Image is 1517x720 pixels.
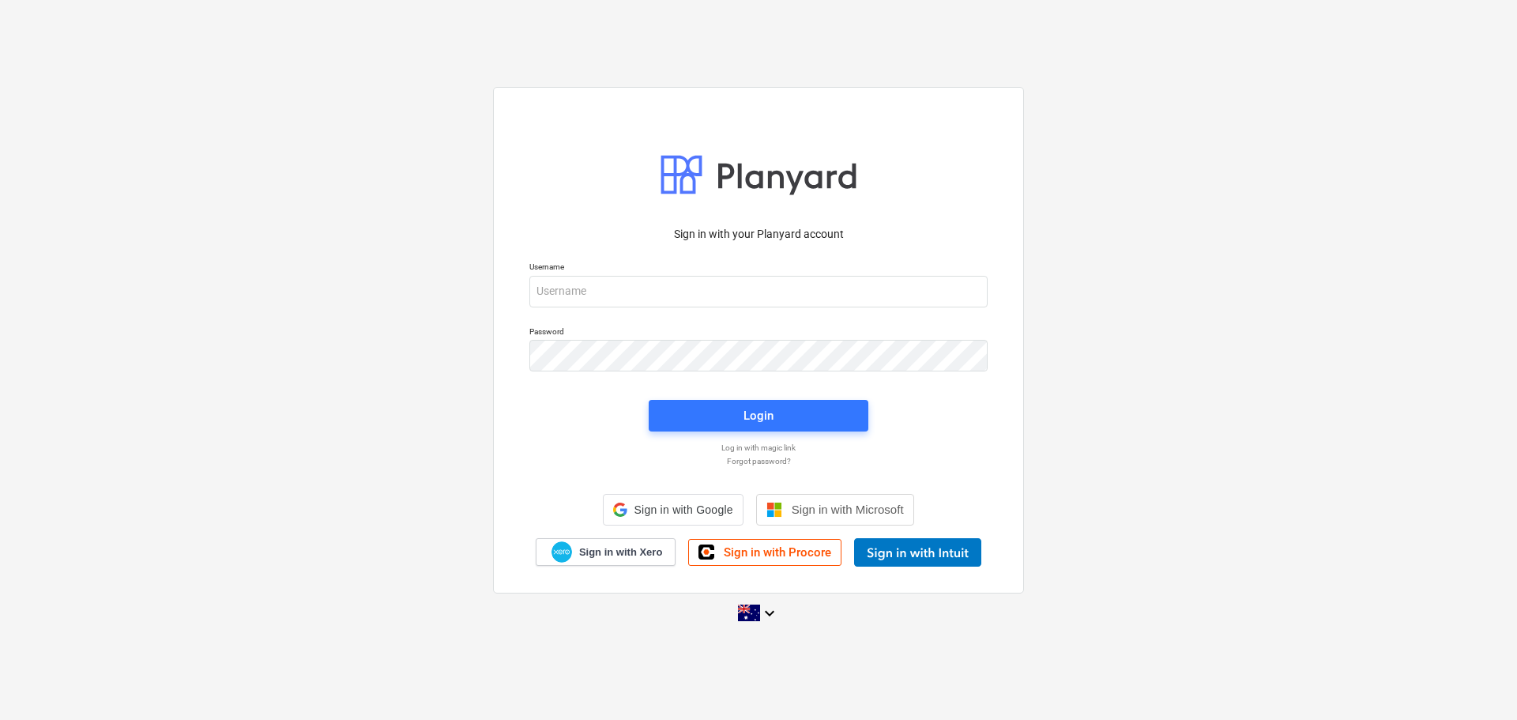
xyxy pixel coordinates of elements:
[536,538,676,566] a: Sign in with Xero
[579,545,662,560] span: Sign in with Xero
[551,541,572,563] img: Xero logo
[743,405,774,426] div: Login
[792,503,904,516] span: Sign in with Microsoft
[688,539,841,566] a: Sign in with Procore
[766,502,782,518] img: Microsoft logo
[760,604,779,623] i: keyboard_arrow_down
[529,226,988,243] p: Sign in with your Planyard account
[724,545,831,560] span: Sign in with Procore
[649,400,868,432] button: Login
[529,326,988,340] p: Password
[521,456,996,466] a: Forgot password?
[603,494,743,526] div: Sign in with Google
[529,276,988,307] input: Username
[529,262,988,275] p: Username
[634,503,732,516] span: Sign in with Google
[521,443,996,453] a: Log in with magic link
